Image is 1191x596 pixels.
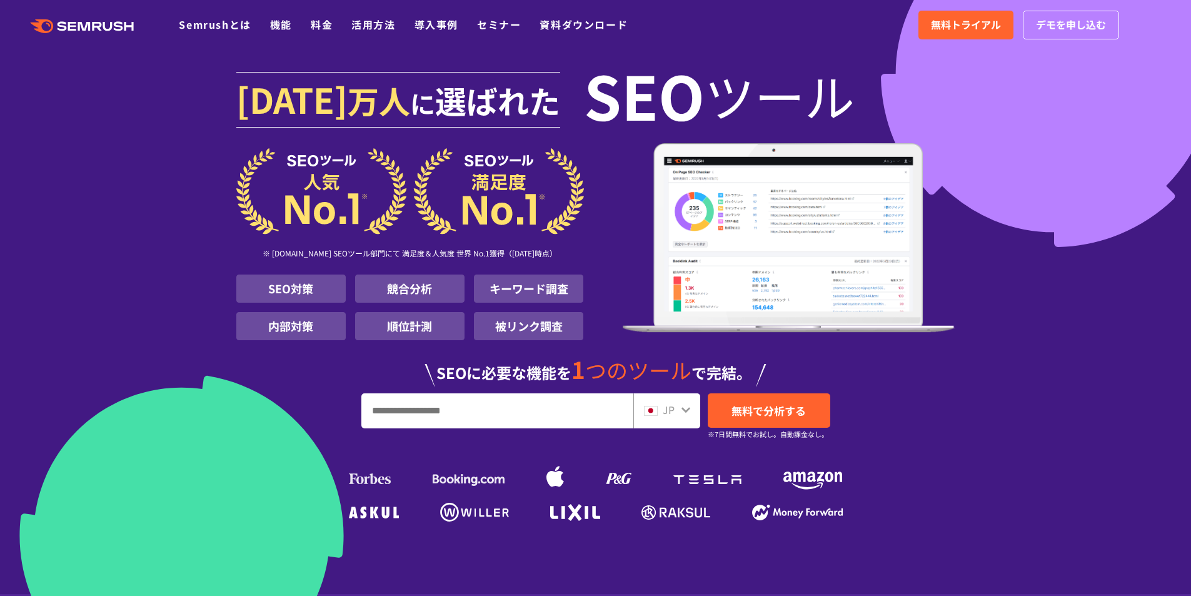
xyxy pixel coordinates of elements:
[474,312,583,340] li: 被リンク調査
[415,17,458,32] a: 導入事例
[477,17,521,32] a: セミナー
[540,17,628,32] a: 資料ダウンロード
[731,403,806,418] span: 無料で分析する
[362,394,633,428] input: URL、キーワードを入力してください
[708,428,828,440] small: ※7日間無料でお試し。自動課金なし。
[355,275,465,303] li: 競合分析
[1023,11,1119,39] a: デモを申し込む
[571,352,585,386] span: 1
[351,17,395,32] a: 活用方法
[236,345,955,386] div: SEOに必要な機能を
[236,74,348,124] span: [DATE]
[236,275,346,303] li: SEO対策
[705,70,855,120] span: ツール
[270,17,292,32] a: 機能
[474,275,583,303] li: キーワード調査
[584,70,705,120] span: SEO
[708,393,830,428] a: 無料で分析する
[918,11,1013,39] a: 無料トライアル
[179,17,251,32] a: Semrushとは
[931,17,1001,33] span: 無料トライアル
[1036,17,1106,33] span: デモを申し込む
[435,78,560,123] span: 選ばれた
[311,17,333,32] a: 料金
[348,78,410,123] span: 万人
[236,312,346,340] li: 内部対策
[585,355,691,385] span: つのツール
[663,402,675,417] span: JP
[691,361,751,383] span: で完結。
[410,85,435,121] span: に
[355,312,465,340] li: 順位計測
[236,235,584,275] div: ※ [DOMAIN_NAME] SEOツール部門にて 満足度＆人気度 世界 No.1獲得（[DATE]時点）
